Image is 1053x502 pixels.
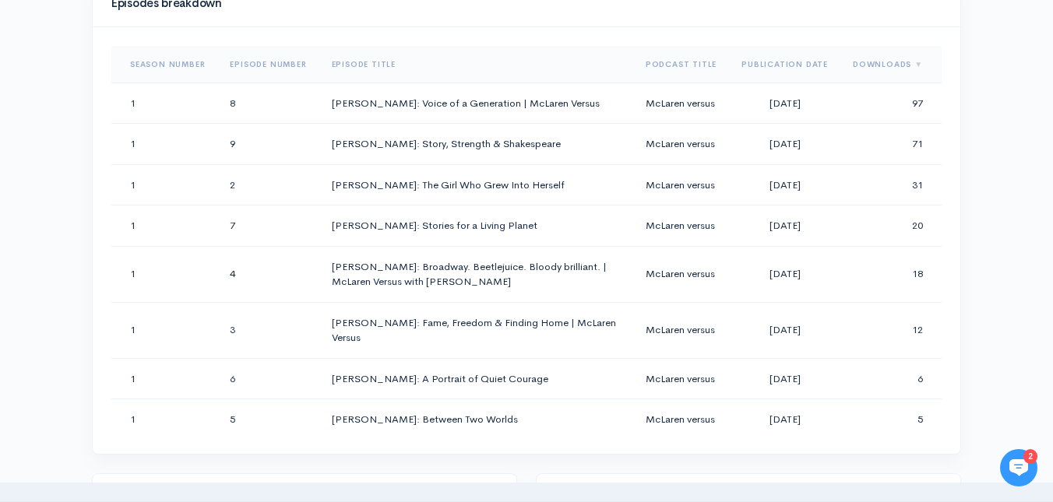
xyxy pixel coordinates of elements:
[23,75,288,100] h1: Hi [PERSON_NAME] 👋
[633,205,729,247] td: McLaren versus
[633,302,729,358] td: McLaren versus
[633,46,729,83] th: Sort column
[217,82,319,124] td: 8
[633,124,729,165] td: McLaren versus
[111,82,217,124] td: 1
[633,82,729,124] td: McLaren versus
[111,302,217,358] td: 1
[111,46,217,83] th: Sort column
[729,205,840,247] td: [DATE]
[45,293,278,324] input: Search articles
[319,164,633,205] td: [PERSON_NAME]: The Girl Who Grew Into Herself
[729,82,840,124] td: [DATE]
[840,246,942,302] td: 18
[319,246,633,302] td: [PERSON_NAME]: Broadway. Beetlejuice. Bloody brilliant. | McLaren Versus with [PERSON_NAME]
[729,246,840,302] td: [DATE]
[729,164,840,205] td: [DATE]
[111,358,217,399] td: 1
[217,46,319,83] th: Sort column
[1000,449,1037,486] iframe: gist-messenger-bubble-iframe
[217,124,319,165] td: 9
[111,164,217,205] td: 1
[840,124,942,165] td: 71
[217,205,319,247] td: 7
[217,302,319,358] td: 3
[840,46,942,83] th: Sort column
[111,124,217,165] td: 1
[633,164,729,205] td: McLaren versus
[217,399,319,441] td: 5
[840,399,942,441] td: 5
[840,82,942,124] td: 97
[319,205,633,247] td: [PERSON_NAME]: Stories for a Living Planet
[729,358,840,399] td: [DATE]
[319,46,633,83] th: Sort column
[840,358,942,399] td: 6
[840,164,942,205] td: 31
[633,358,729,399] td: McLaren versus
[111,205,217,247] td: 1
[319,302,633,358] td: [PERSON_NAME]: Fame, Freedom & Finding Home | McLaren Versus
[319,82,633,124] td: [PERSON_NAME]: Voice of a Generation | McLaren Versus
[21,267,291,286] p: Find an answer quickly
[217,164,319,205] td: 2
[217,358,319,399] td: 6
[729,46,840,83] th: Sort column
[319,124,633,165] td: [PERSON_NAME]: Story, Strength & Shakespeare
[319,399,633,441] td: [PERSON_NAME]: Between Two Worlds
[111,399,217,441] td: 1
[24,206,287,237] button: New conversation
[633,246,729,302] td: McLaren versus
[100,216,187,228] span: New conversation
[729,124,840,165] td: [DATE]
[729,399,840,441] td: [DATE]
[23,104,288,178] h2: Just let us know if you need anything and we'll be happy to help! 🙂
[840,302,942,358] td: 12
[319,358,633,399] td: [PERSON_NAME]: A Portrait of Quiet Courage
[840,205,942,247] td: 20
[217,246,319,302] td: 4
[633,399,729,441] td: McLaren versus
[111,246,217,302] td: 1
[729,302,840,358] td: [DATE]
